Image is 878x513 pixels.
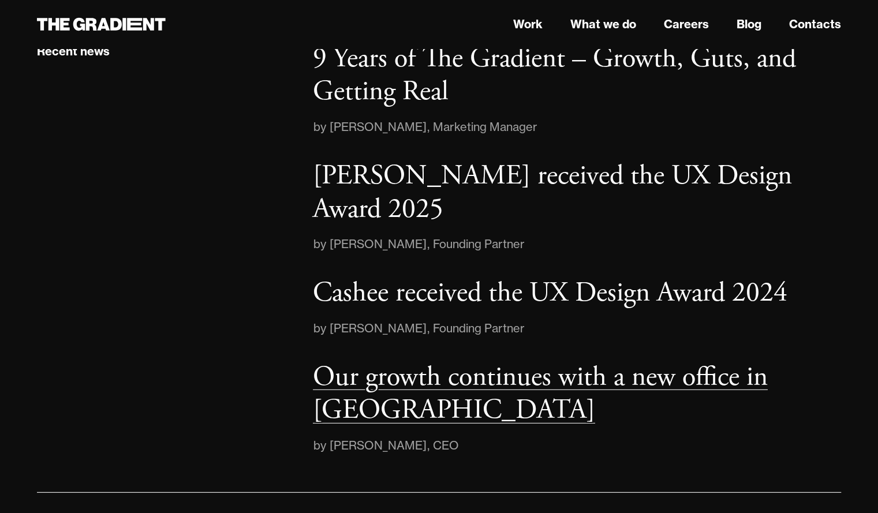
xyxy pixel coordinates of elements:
a: [PERSON_NAME] received the UX Design Award 2025 [313,159,841,226]
div: , [427,436,433,455]
a: What we do [570,16,636,33]
div: CEO [433,436,459,455]
div: , [427,235,433,253]
a: Cashee received the UX Design Award 2024 [313,276,841,310]
p: [PERSON_NAME] received the UX Design Award 2025 [313,158,792,227]
a: Contacts [789,16,841,33]
div: [PERSON_NAME] [330,319,427,338]
div: by [313,235,330,253]
a: Careers [664,16,709,33]
div: , [427,118,433,136]
a: Blog [737,16,761,33]
div: Recent news [37,44,110,59]
p: 9 Years of The Gradient – Growth, Guts, and Getting Real [313,41,796,110]
p: Our growth continues with a new office in [GEOGRAPHIC_DATA] [313,360,768,428]
a: 9 Years of The Gradient – Growth, Guts, and Getting Real [313,42,841,108]
div: by [313,436,330,455]
div: Founding Partner [433,235,525,253]
div: , [427,319,433,338]
div: [PERSON_NAME] [330,118,427,136]
div: Founding Partner [433,319,525,338]
div: Marketing Manager [433,118,537,136]
p: Cashee received the UX Design Award 2024 [313,275,787,310]
div: [PERSON_NAME] [330,436,427,455]
div: [PERSON_NAME] [330,235,427,253]
a: Our growth continues with a new office in [GEOGRAPHIC_DATA] [313,361,841,427]
div: by [313,118,330,136]
div: by [313,319,330,338]
a: Work [513,16,543,33]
